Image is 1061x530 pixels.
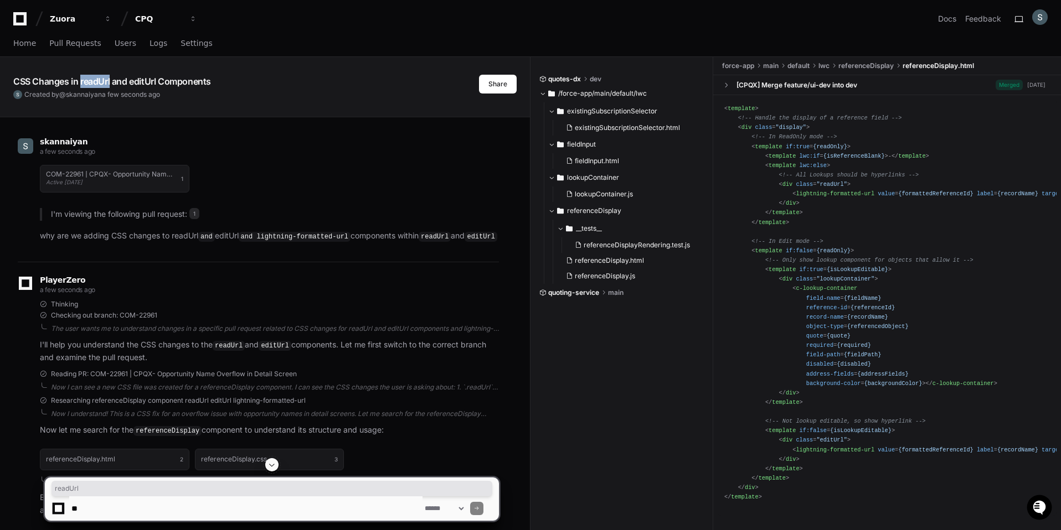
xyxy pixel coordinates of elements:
span: label [977,446,994,453]
span: Merged [996,80,1023,90]
button: referenceDisplay [548,202,705,220]
span: < = > [765,266,892,273]
button: referenceDisplay.css3 [195,449,344,470]
p: I'll help you understand the CSS changes to the and components. Let me first switch to the correc... [40,339,499,364]
span: quotes-dx [548,75,581,84]
span: referenceDisplayRendering.test.js [584,241,690,250]
span: /force-app/main/default/lwc [558,89,647,98]
p: why are we adding CSS changes to readUrl editUrl components within and [40,230,499,243]
svg: Directory [557,204,564,217]
code: and lightning-formatted-url [239,232,351,242]
span: div [786,389,796,396]
span: {referencedObject} [847,323,909,330]
span: div [786,200,796,206]
code: readUrl [213,341,245,351]
span: default [787,61,810,70]
span: div [786,456,796,463]
span: < = > [779,437,851,443]
span: lightning-formatted-url [796,190,874,197]
span: <!-- Only show lookup component for objects that allow it --> [765,257,974,263]
span: lwc [818,61,830,70]
span: Logs [150,40,167,46]
span: template [769,266,796,273]
span: skannaiyan [66,90,102,98]
span: required [806,342,833,349]
span: {fieldName} [844,295,882,302]
span: lwc:else [800,162,827,169]
div: - [724,104,1050,511]
span: template [759,219,786,226]
span: </ > [779,200,800,206]
span: < = > [738,124,810,131]
button: __tests__ [557,220,705,237]
span: if:true [786,143,810,150]
span: if:true [800,266,823,273]
div: The user wants me to understand changes in a specific pull request related to CSS changes for rea... [51,324,499,333]
span: </ > [765,399,803,406]
span: {backgroundColor} [864,380,923,387]
button: lookupContainer [548,169,705,186]
span: template [898,153,925,159]
div: Start new chat [38,82,182,93]
span: <!-- In Edit mode --> [751,238,823,245]
a: Docs [938,13,956,24]
span: </ > [779,389,800,396]
button: /force-app/main/default/lwc [539,85,705,102]
span: 1 [181,174,183,183]
span: div [782,276,792,282]
span: object-type [806,323,844,330]
span: lookupContainer [567,173,619,182]
span: lookupContainer.js [575,190,633,199]
span: __tests__ [576,224,602,233]
span: < > [724,105,759,112]
span: Checking out branch: COM-22961 [51,311,157,320]
span: class [755,124,772,131]
span: "display" [775,124,806,131]
span: template [769,153,796,159]
code: editUrl [259,341,291,351]
span: label [977,190,994,197]
span: 1 [189,208,199,219]
span: {addressFields} [857,371,908,377]
code: readUrl [419,232,451,242]
span: </ > [751,219,789,226]
div: Now I can see a new CSS file was created for a referenceDisplay component. I can see the CSS chan... [51,383,499,392]
span: c-lookup-container [796,285,857,292]
span: <!-- Not lookup editable, so show hyperlink --> [765,418,926,424]
span: fieldInput [567,140,596,149]
span: quoting-service [548,288,599,297]
span: class [796,181,813,188]
span: template [772,209,799,216]
span: record-name [806,314,844,320]
a: Home [13,31,36,56]
span: <!-- Handle the display of a reference field --> [738,115,902,121]
span: </ > [926,380,997,387]
div: [DATE] [1027,81,1045,89]
button: existingSubscriptionSelector.html [562,120,698,136]
code: and [198,232,215,242]
button: fieldInput.html [562,153,698,169]
span: main [608,288,624,297]
span: div [782,437,792,443]
span: < = > [751,247,854,254]
span: Reading PR: COM-22961 | CPQX- Opportunity Name Overflow in Detail Screen [51,370,297,378]
span: skannaiyan [40,137,87,146]
span: a few seconds ago [40,285,95,294]
img: ACg8ocIFicpcaCmNRizFmAEFEzuiNz10-Zqr8uIiTFbT9nU0U0O_Ug=s96-c [1032,9,1048,25]
code: referenceDisplay [133,426,202,436]
button: COM-22961 | CPQX- Opportunity Name Overflow in Detail ScreenActive [DATE]1 [40,165,189,193]
span: < = > [765,427,895,434]
p: I'm viewing the following pull request: [51,208,499,221]
span: existingSubscriptionSelector.html [575,123,680,132]
span: PlayerZero [40,277,85,283]
span: field-name [806,295,841,302]
div: We're available if you need us! [38,93,140,102]
span: value [878,190,895,197]
span: < = = = = = = = = = = > [724,285,926,386]
span: c-lookup-container [933,380,994,387]
span: referenceDisplay.html [903,61,974,70]
span: readUrl [55,484,489,493]
h1: referenceDisplay.html [46,456,115,463]
span: lwc:if [800,153,820,159]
